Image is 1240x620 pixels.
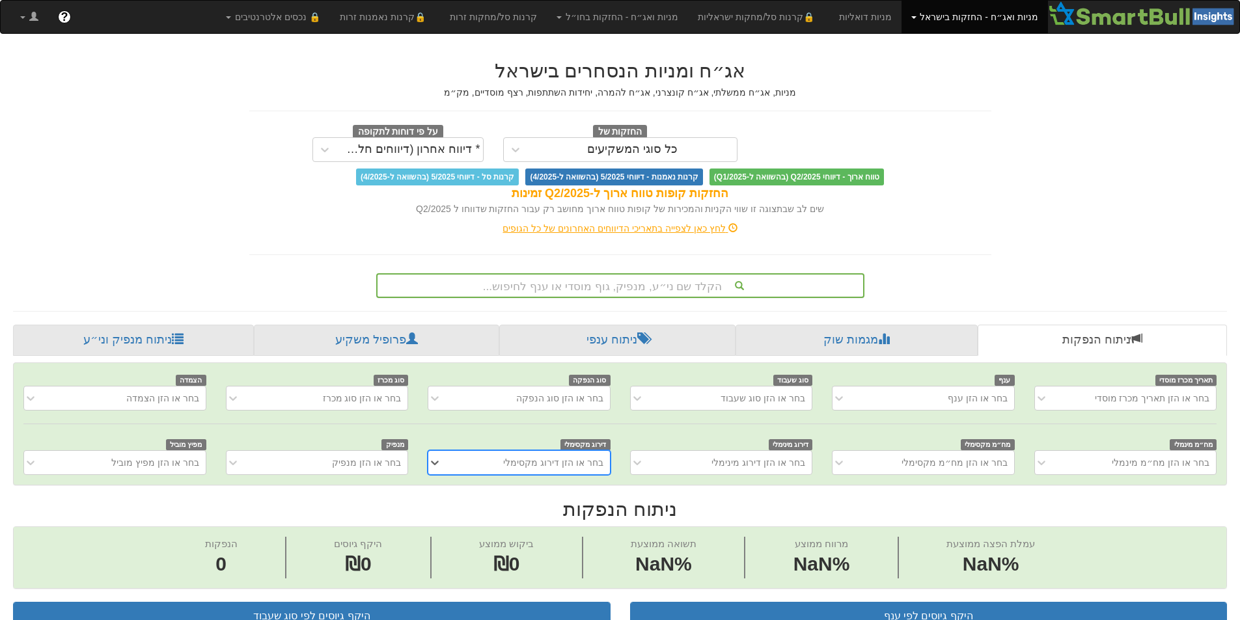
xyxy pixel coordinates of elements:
div: בחר או הזן סוג הנפקה [516,392,603,405]
a: ניתוח ענפי [499,325,736,356]
div: החזקות קופות טווח ארוך ל-Q2/2025 זמינות [249,185,991,202]
div: בחר או הזן דירוג מקסימלי [503,456,603,469]
span: מפיץ מוביל [166,439,206,450]
span: ? [61,10,68,23]
span: NaN% [793,550,850,578]
span: היקף גיוסים [334,538,382,549]
div: בחר או הזן ענף [948,392,1008,405]
div: בחר או הזן סוג מכרז [323,392,402,405]
span: דירוג מינימלי [769,439,813,450]
div: בחר או הזן דירוג מינימלי [711,456,805,469]
span: NaN% [631,550,696,578]
span: מרווח ממוצע [795,538,848,549]
div: הקלד שם ני״ע, מנפיק, גוף מוסדי או ענף לחיפוש... [378,275,863,297]
span: הצמדה [176,375,206,386]
div: בחר או הזן מפיץ מוביל [111,456,199,469]
span: על פי דוחות לתקופה [353,125,443,139]
span: ₪0 [345,553,372,574]
span: סוג הנפקה [569,375,611,386]
div: בחר או הזן מח״מ מינמלי [1112,456,1209,469]
span: סוג מכרז [374,375,409,386]
span: NaN% [946,550,1035,578]
span: ₪0 [493,553,520,574]
div: שים לב שבתצוגה זו שווי הקניות והמכירות של קופות טווח ארוך מחושב רק עבור החזקות שדווחו ל Q2/2025 [249,202,991,215]
span: מנפיק [381,439,408,450]
div: כל סוגי המשקיעים [587,143,678,156]
span: קרנות סל - דיווחי 5/2025 (בהשוואה ל-4/2025) [356,168,519,185]
span: דירוג מקסימלי [560,439,611,450]
span: תשואה ממוצעת [631,538,696,549]
span: החזקות של [593,125,648,139]
span: הנפקות [205,538,238,549]
span: עמלת הפצה ממוצעת [946,538,1035,549]
div: לחץ כאן לצפייה בתאריכי הדיווחים האחרונים של כל הגופים [240,222,1001,235]
span: 0 [205,550,238,578]
a: ניתוח מנפיק וני״ע [13,325,254,356]
span: מח״מ מינמלי [1170,439,1217,450]
span: ביקוש ממוצע [479,538,534,549]
a: 🔒קרנות סל/מחקות ישראליות [688,1,829,33]
a: מגמות שוק [736,325,977,356]
a: ניתוח הנפקות [978,325,1227,356]
a: 🔒קרנות נאמנות זרות [330,1,441,33]
a: ? [48,1,81,33]
h2: אג״ח ומניות הנסחרים בישראל [249,60,991,81]
a: מניות ואג״ח - החזקות בישראל [902,1,1048,33]
h5: מניות, אג״ח ממשלתי, אג״ח קונצרני, אג״ח להמרה, יחידות השתתפות, רצף מוסדיים, מק״מ [249,88,991,98]
div: בחר או הזן הצמדה [126,392,199,405]
a: מניות דואליות [829,1,902,33]
span: סוג שעבוד [773,375,813,386]
span: ענף [995,375,1015,386]
div: בחר או הזן מנפיק [332,456,401,469]
a: מניות ואג״ח - החזקות בחו״ל [547,1,688,33]
div: בחר או הזן תאריך מכרז מוסדי [1095,392,1209,405]
a: פרופיל משקיע [254,325,499,356]
div: בחר או הזן סוג שעבוד [721,392,805,405]
span: תאריך מכרז מוסדי [1155,375,1217,386]
span: קרנות נאמנות - דיווחי 5/2025 (בהשוואה ל-4/2025) [525,168,702,185]
span: מח״מ מקסימלי [961,439,1015,450]
div: בחר או הזן מח״מ מקסימלי [902,456,1008,469]
a: 🔒 נכסים אלטרנטיבים [216,1,330,33]
h2: ניתוח הנפקות [13,498,1227,520]
span: טווח ארוך - דיווחי Q2/2025 (בהשוואה ל-Q1/2025) [710,168,884,185]
img: Smartbull [1048,1,1239,27]
a: קרנות סל/מחקות זרות [440,1,547,33]
div: * דיווח אחרון (דיווחים חלקיים) [340,143,480,156]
